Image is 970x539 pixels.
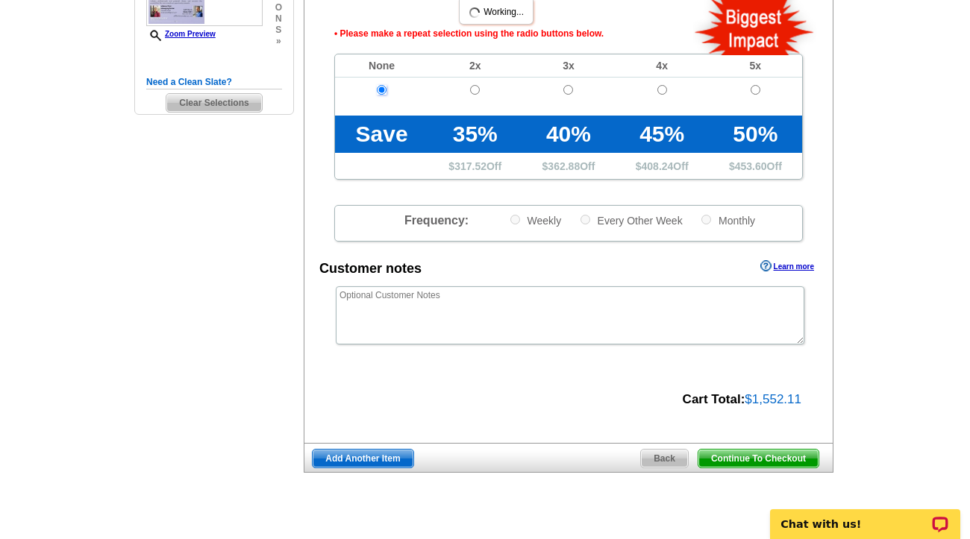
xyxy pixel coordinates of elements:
a: Learn more [760,260,814,272]
strong: Cart Total: [683,392,745,406]
input: Monthly [701,215,711,224]
td: $ Off [616,153,709,179]
td: 5x [709,54,802,78]
a: Back [640,449,689,468]
span: Clear Selections [166,94,261,112]
td: None [335,54,428,78]
td: $ Off [709,153,802,179]
td: 2x [428,54,522,78]
td: 45% [616,116,709,153]
a: Zoom Preview [146,30,216,38]
label: Monthly [700,213,755,227]
label: Weekly [509,213,562,227]
span: 362.88 [548,160,580,172]
span: Frequency: [404,214,469,227]
img: loading... [469,7,481,19]
div: Customer notes [319,259,422,279]
span: $1,552.11 [745,392,801,406]
td: Save [335,116,428,153]
span: Back [641,450,688,467]
span: 408.24 [642,160,674,172]
span: n [275,13,282,25]
a: Add Another Item [312,449,413,468]
span: • Please make a repeat selection using the radio buttons below. [334,13,803,54]
td: $ Off [522,153,615,179]
span: Continue To Checkout [698,450,819,467]
td: 50% [709,116,802,153]
h5: Need a Clean Slate? [146,75,282,89]
span: Add Another Item [313,450,413,467]
input: Weekly [510,215,520,224]
span: s [275,25,282,36]
td: $ Off [428,153,522,179]
iframe: LiveChat chat widget [760,492,970,539]
span: » [275,36,282,47]
td: 40% [522,116,615,153]
input: Every Other Week [581,215,590,224]
td: 35% [428,116,522,153]
span: 453.60 [735,160,767,172]
td: 3x [522,54,615,78]
td: 4x [616,54,709,78]
label: Every Other Week [579,213,683,227]
span: o [275,2,282,13]
span: 317.52 [454,160,486,172]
